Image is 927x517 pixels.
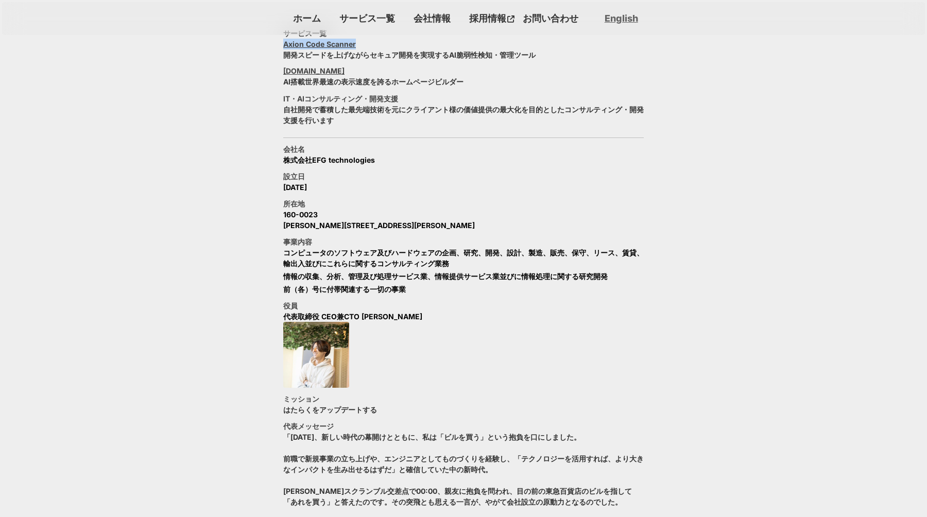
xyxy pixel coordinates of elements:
p: 株式会社EFG technologies [283,154,375,165]
a: 会社情報 [409,10,455,27]
h3: ミッション [283,393,319,404]
a: サービス一覧 [335,10,399,27]
p: AI搭載世界最速の表示速度を誇るホームページビルダー [283,76,463,87]
li: コンピュータのソフトウェア及びハードウェアの企画、研究、開発、設計、製造、販売、保守、リース、賃貸、輸出入並びにこれらに関するコンサルティング業務 [283,247,644,269]
p: 開発スピードを上げながらセキュア開発を実現するAI脆弱性検知・管理ツール [283,49,536,60]
p: 自社開発で蓄積した最先端技術を元にクライアント様の価値提供の最大化を目的としたコンサルティング・開発支援を行います [283,104,644,126]
a: ホーム [289,10,325,27]
a: Axion Code Scanner [283,39,356,49]
p: 代表取締役 CEO兼CTO [PERSON_NAME] [283,311,422,322]
p: [DATE] [283,182,307,193]
h3: 設立日 [283,171,305,182]
a: English [605,12,638,25]
h3: 代表メッセージ [283,421,334,432]
p: 160-0023 [PERSON_NAME][STREET_ADDRESS][PERSON_NAME] [283,209,475,231]
li: 情報の収集、分析、管理及び処理サービス業、情報提供サービス業並びに情報処理に関する研究開発 [283,271,608,282]
h3: 役員 [283,300,298,311]
h3: 事業内容 [283,236,312,247]
li: 前（各）号に付帯関連する一切の事業 [283,284,406,295]
h3: 会社名 [283,144,305,154]
a: IT・AIコンサルティング・開発支援 [283,93,398,104]
h3: 所在地 [283,198,305,209]
p: 採用情報 [465,10,507,27]
p: はたらくをアップデートする [283,404,377,415]
a: お問い合わせ [519,10,582,27]
a: [DOMAIN_NAME] [283,65,345,76]
a: 採用情報 [465,10,519,27]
